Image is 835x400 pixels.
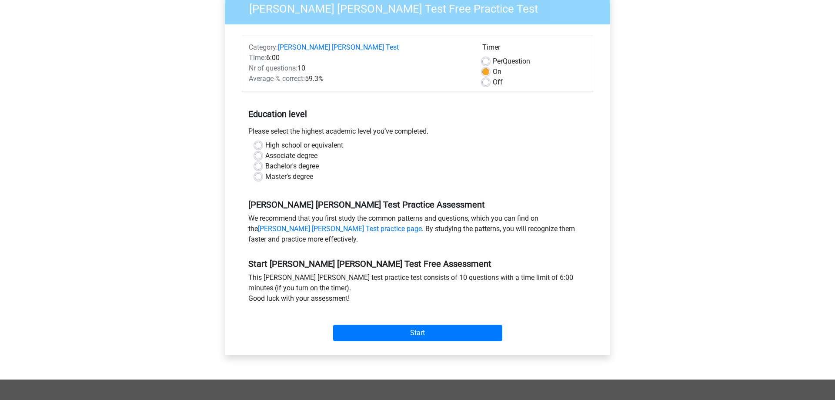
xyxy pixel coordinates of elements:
div: 6:00 [242,53,476,63]
span: Per [493,57,503,65]
div: This [PERSON_NAME] [PERSON_NAME] test practice test consists of 10 questions with a time limit of... [242,272,593,307]
label: On [493,67,501,77]
div: We recommend that you first study the common patterns and questions, which you can find on the . ... [242,213,593,248]
div: Please select the highest academic level you’ve completed. [242,126,593,140]
div: 10 [242,63,476,74]
span: Average % correct: [249,74,305,83]
label: Associate degree [265,151,317,161]
label: Off [493,77,503,87]
label: Master's degree [265,171,313,182]
label: Bachelor's degree [265,161,319,171]
label: Question [493,56,530,67]
label: High school or equivalent [265,140,343,151]
h5: Education level [248,105,587,123]
div: 59.3% [242,74,476,84]
h5: [PERSON_NAME] [PERSON_NAME] Test Practice Assessment [248,199,587,210]
span: Category: [249,43,278,51]
span: Time: [249,54,266,62]
span: Nr of questions: [249,64,297,72]
input: Start [333,325,502,341]
a: [PERSON_NAME] [PERSON_NAME] Test practice page [258,225,422,233]
h5: Start [PERSON_NAME] [PERSON_NAME] Test Free Assessment [248,259,587,269]
a: [PERSON_NAME] [PERSON_NAME] Test [278,43,399,51]
div: Timer [482,42,586,56]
